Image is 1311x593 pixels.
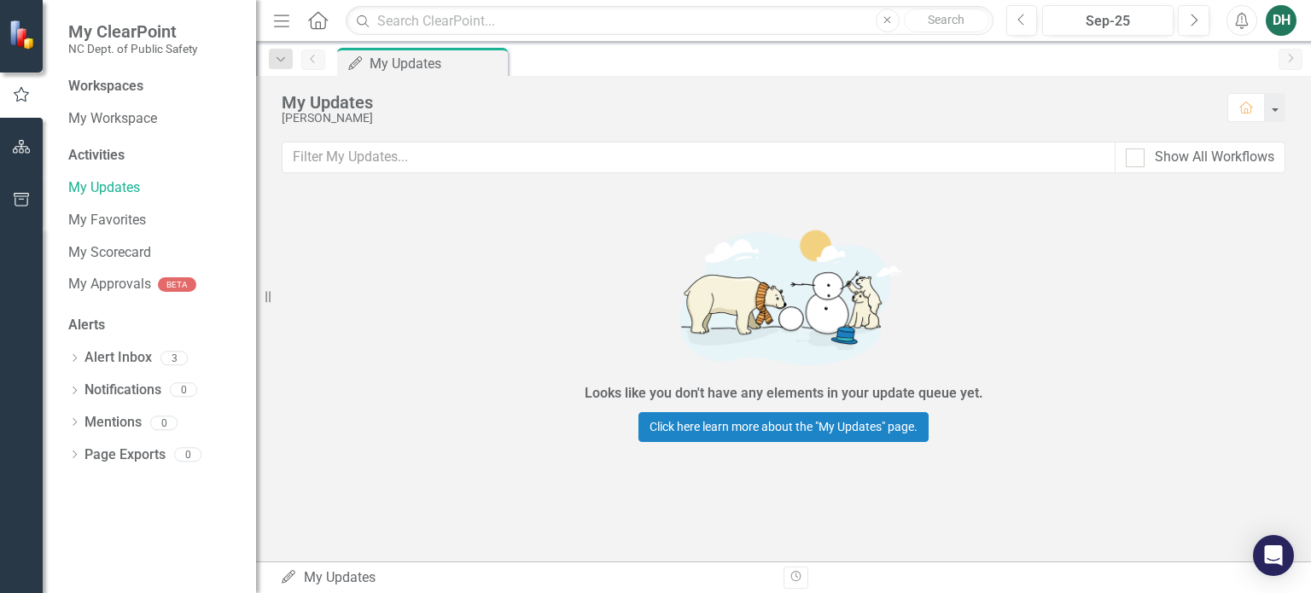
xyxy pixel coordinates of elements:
div: Show All Workflows [1155,148,1274,167]
input: Filter My Updates... [282,142,1116,173]
img: Getting started [527,213,1040,381]
div: [PERSON_NAME] [282,112,1210,125]
a: Notifications [84,381,161,400]
button: Sep-25 [1042,5,1174,36]
div: Alerts [68,316,239,335]
input: Search ClearPoint... [346,6,993,36]
span: My ClearPoint [68,21,197,42]
div: Workspaces [68,77,143,96]
div: Looks like you don't have any elements in your update queue yet. [585,384,983,404]
a: Alert Inbox [84,348,152,368]
div: Sep-25 [1048,11,1168,32]
a: Click here learn more about the "My Updates" page. [638,412,929,442]
a: My Approvals [68,275,151,294]
a: My Workspace [68,109,239,129]
div: 3 [160,351,188,365]
div: 0 [150,416,178,430]
div: Activities [68,146,239,166]
div: BETA [158,277,196,292]
div: My Updates [370,53,504,74]
small: NC Dept. of Public Safety [68,42,197,55]
span: Search [928,13,964,26]
div: My Updates [280,568,771,588]
div: 0 [170,383,197,398]
button: DH [1266,5,1296,36]
img: ClearPoint Strategy [8,18,39,49]
a: My Scorecard [68,243,239,263]
button: Search [904,9,989,32]
a: My Updates [68,178,239,198]
div: My Updates [282,93,1210,112]
div: 0 [174,448,201,462]
a: Mentions [84,413,142,433]
a: Page Exports [84,445,166,465]
div: Open Intercom Messenger [1253,535,1294,576]
a: My Favorites [68,211,239,230]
